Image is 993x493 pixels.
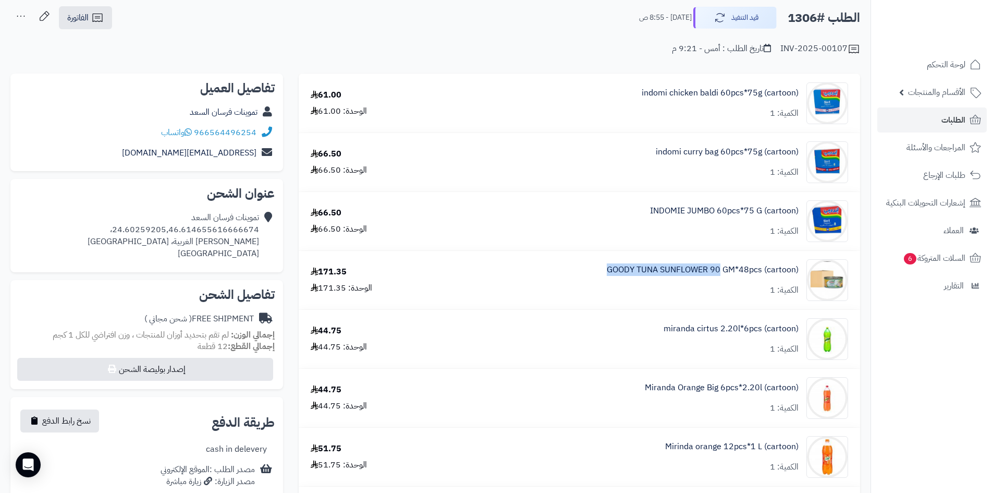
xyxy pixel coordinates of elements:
[877,52,987,77] a: لوحة التحكم
[190,106,258,118] a: تموينات فرسان السعد
[645,382,799,394] a: Miranda Orange Big 6pcs*2.20l (cartoon)
[770,461,799,473] div: الكمية: 1
[311,89,341,101] div: 61.00
[311,148,341,160] div: 66.50
[923,168,965,183] span: طلبات الإرجاع
[650,205,799,217] a: INDOMIE JUMBO 60pcs*75 G (cartoon)
[231,329,275,341] strong: إجمالي الوزن:
[770,343,799,355] div: الكمية: 1
[693,7,777,29] button: قيد التنفيذ
[53,329,229,341] span: لم تقم بتحديد أوزان للمنتجات ، وزن افتراضي للكل 1 كجم
[19,82,275,94] h2: تفاصيل العميل
[903,251,965,266] span: السلات المتروكة
[807,377,848,419] img: 1747574203-8a7d3ffb-4f3f-4704-a106-a98e4bc3-90x90.jpg
[311,282,372,294] div: الوحدة: 171.35
[944,279,964,293] span: التقارير
[886,196,965,210] span: إشعارات التحويلات البنكية
[17,358,273,381] button: إصدار بوليصة الشحن
[807,82,848,124] img: 1747282053-5ABykeYswuxMuW5FNwWNxRuGnPYpgwDk-90x90.jpg
[16,452,41,477] div: Open Intercom Messenger
[770,107,799,119] div: الكمية: 1
[807,200,848,242] img: 1747283225-Screenshot%202025-05-15%20072245-90x90.jpg
[19,288,275,301] h2: تفاصيل الشحن
[807,318,848,360] img: 1747544486-c60db756-6ee7-44b0-a7d4-ec449800-90x90.jpg
[904,253,916,264] span: 6
[780,43,860,55] div: INV-2025-00107
[807,259,848,301] img: 1747306662-Screenshot%202025-05-15%20135509-90x90.jpg
[665,441,799,453] a: Mirinda orange 12pcs*1 L (cartoon)
[311,223,367,235] div: الوحدة: 66.50
[877,163,987,188] a: طلبات الإرجاع
[770,225,799,237] div: الكمية: 1
[788,7,860,29] h2: الطلب #1306
[877,135,987,160] a: المراجعات والأسئلة
[311,266,347,278] div: 171.35
[311,325,341,337] div: 44.75
[770,284,799,296] div: الكمية: 1
[943,223,964,238] span: العملاء
[311,207,341,219] div: 66.50
[161,476,255,488] div: مصدر الزيارة: زيارة مباشرة
[807,436,848,478] img: 1747574948-012000802850_1-90x90.jpg
[88,212,259,259] div: تموينات فرسان السعد 24.60259205,46.614655616666674، [PERSON_NAME] الغربية، [GEOGRAPHIC_DATA] [GEO...
[877,190,987,215] a: إشعارات التحويلات البنكية
[67,11,89,24] span: الفاتورة
[664,323,799,335] a: miranda cirtus 2.20l*6pcs (cartoon)
[311,341,367,353] div: الوحدة: 44.75
[927,57,965,72] span: لوحة التحكم
[906,140,965,155] span: المراجعات والأسئلة
[161,126,192,139] a: واتساب
[228,340,275,353] strong: إجمالي القطع:
[672,43,771,55] div: تاريخ الطلب : أمس - 9:21 م
[877,273,987,298] a: التقارير
[19,187,275,200] h2: عنوان الشحن
[311,443,341,455] div: 51.75
[770,166,799,178] div: الكمية: 1
[607,264,799,276] a: GOODY TUNA SUNFLOWER 90 GM*48pcs (cartoon)
[639,13,692,23] small: [DATE] - 8:55 ص
[206,443,267,455] div: cash in delevery
[877,107,987,133] a: الطلبات
[122,147,256,159] a: [EMAIL_ADDRESS][DOMAIN_NAME]
[161,464,255,488] div: مصدر الطلب :الموقع الإلكتروني
[941,113,965,127] span: الطلبات
[311,459,367,471] div: الوحدة: 51.75
[642,87,799,99] a: indomi chicken baldi 60pcs*75g (cartoon)
[144,312,192,325] span: ( شحن مجاني )
[877,218,987,243] a: العملاء
[656,146,799,158] a: indomi curry bag 60pcs*75g (cartoon)
[42,415,91,427] span: نسخ رابط الدفع
[59,6,112,29] a: الفاتورة
[144,313,254,325] div: FREE SHIPMENT
[198,340,275,353] small: 12 قطعة
[908,85,965,100] span: الأقسام والمنتجات
[194,126,256,139] a: 966564496254
[807,141,848,183] img: 1747282742-cBKr205nrT5egUPiDKnJpiw0sXX7VmPF-90x90.jpg
[311,384,341,396] div: 44.75
[20,410,99,432] button: نسخ رابط الدفع
[311,164,367,176] div: الوحدة: 66.50
[770,402,799,414] div: الكمية: 1
[311,400,367,412] div: الوحدة: 44.75
[877,246,987,271] a: السلات المتروكة6
[311,105,367,117] div: الوحدة: 61.00
[212,416,275,429] h2: طريقة الدفع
